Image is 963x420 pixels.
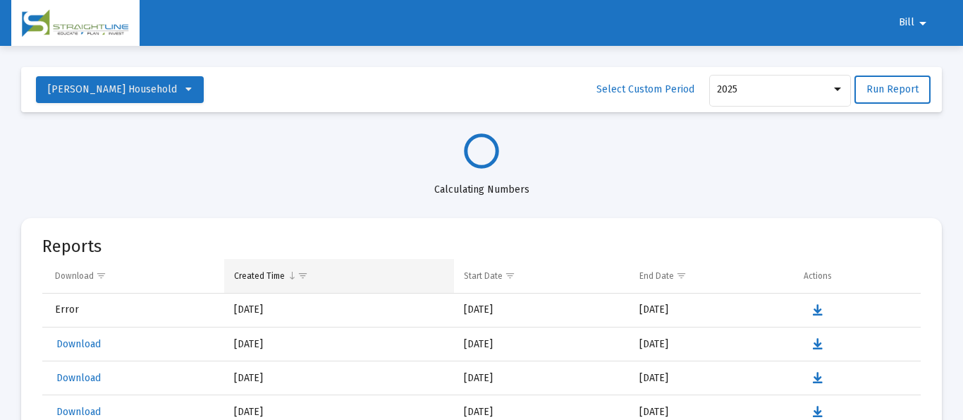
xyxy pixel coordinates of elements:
[630,259,794,293] td: Column End Date
[454,328,630,361] td: [DATE]
[56,406,101,418] span: Download
[55,270,94,282] div: Download
[882,8,948,37] button: Bill
[234,303,444,317] div: [DATE]
[794,259,921,293] td: Column Actions
[36,76,204,103] button: [PERSON_NAME] Household
[454,361,630,395] td: [DATE]
[630,361,794,395] td: [DATE]
[866,83,919,95] span: Run Report
[224,259,454,293] td: Column Created Time
[96,270,106,281] span: Show filter options for column 'Download'
[454,259,630,293] td: Column Start Date
[234,405,444,419] div: [DATE]
[42,239,102,253] mat-card-title: Reports
[804,270,832,282] div: Actions
[21,169,942,197] div: Calculating Numbers
[234,337,444,352] div: [DATE]
[505,270,515,281] span: Show filter options for column 'Start Date'
[48,83,177,95] span: [PERSON_NAME] Household
[234,270,285,282] div: Created Time
[464,270,503,282] div: Start Date
[717,83,737,95] span: 2025
[56,338,101,350] span: Download
[854,76,931,104] button: Run Report
[914,9,931,37] mat-icon: arrow_drop_down
[56,372,101,384] span: Download
[899,17,914,29] span: Bill
[42,259,224,293] td: Column Download
[630,328,794,361] td: [DATE]
[639,270,674,282] div: End Date
[22,9,129,37] img: Dashboard
[596,83,694,95] span: Select Custom Period
[298,270,308,281] span: Show filter options for column 'Created Time'
[55,304,79,316] span: Error
[676,270,687,281] span: Show filter options for column 'End Date'
[454,294,630,328] td: [DATE]
[234,371,444,385] div: [DATE]
[630,294,794,328] td: [DATE]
